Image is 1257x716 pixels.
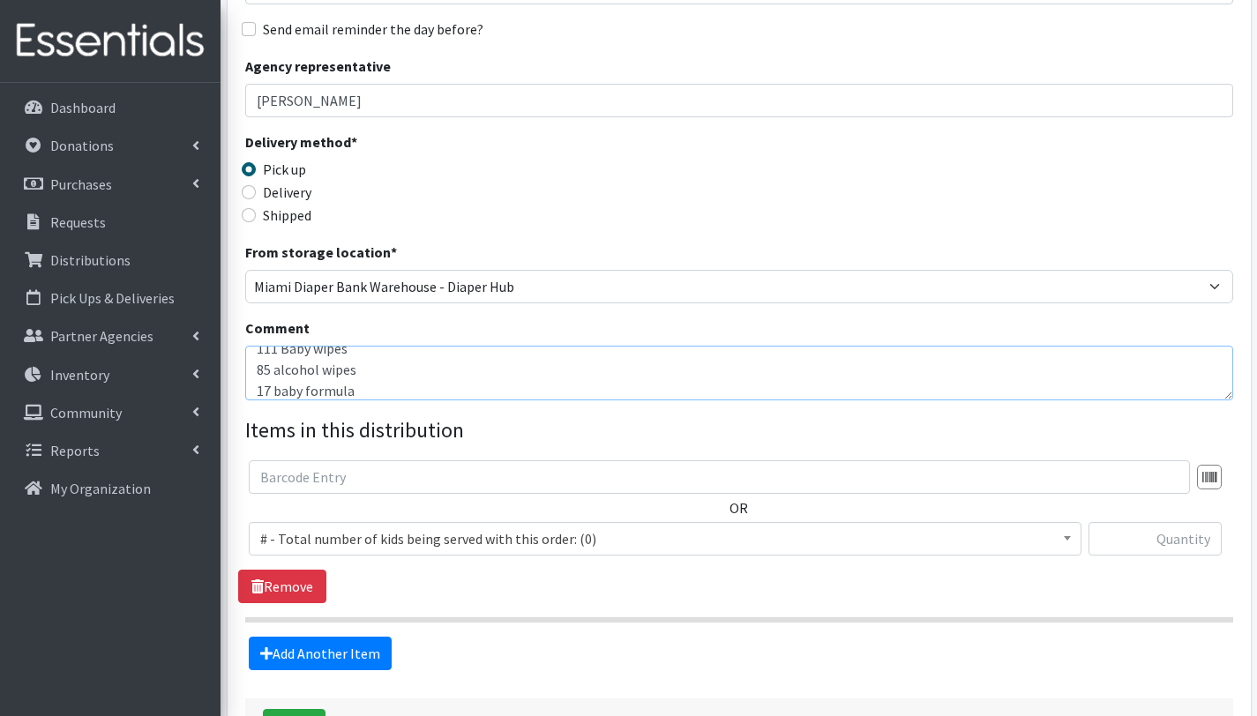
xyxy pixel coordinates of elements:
[50,404,122,421] p: Community
[245,242,397,263] label: From storage location
[263,159,306,180] label: Pick up
[50,251,131,269] p: Distributions
[50,289,175,307] p: Pick Ups & Deliveries
[245,131,492,159] legend: Delivery method
[351,133,357,151] abbr: required
[50,327,153,345] p: Partner Agencies
[263,19,483,40] label: Send email reminder the day before?
[7,167,213,202] a: Purchases
[7,433,213,468] a: Reports
[50,175,112,193] p: Purchases
[263,205,311,226] label: Shipped
[50,480,151,497] p: My Organization
[50,213,106,231] p: Requests
[1089,522,1222,556] input: Quantity
[260,526,1070,551] span: # - Total number of kids being served with this order: (0)
[249,460,1190,494] input: Barcode Entry
[7,280,213,316] a: Pick Ups & Deliveries
[263,182,311,203] label: Delivery
[730,497,748,518] label: OR
[245,414,1233,446] legend: Items in this distribution
[50,99,116,116] p: Dashboard
[50,366,109,384] p: Inventory
[249,637,392,670] a: Add Another Item
[245,317,310,339] label: Comment
[7,11,213,71] img: HumanEssentials
[50,137,114,154] p: Donations
[249,522,1081,556] span: # - Total number of kids being served with this order: (0)
[50,442,100,459] p: Reports
[7,357,213,392] a: Inventory
[391,243,397,261] abbr: required
[7,90,213,125] a: Dashboard
[7,128,213,163] a: Donations
[7,395,213,430] a: Community
[245,56,391,77] label: Agency representative
[7,318,213,354] a: Partner Agencies
[7,471,213,506] a: My Organization
[7,205,213,240] a: Requests
[238,570,326,603] a: Remove
[7,242,213,278] a: Distributions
